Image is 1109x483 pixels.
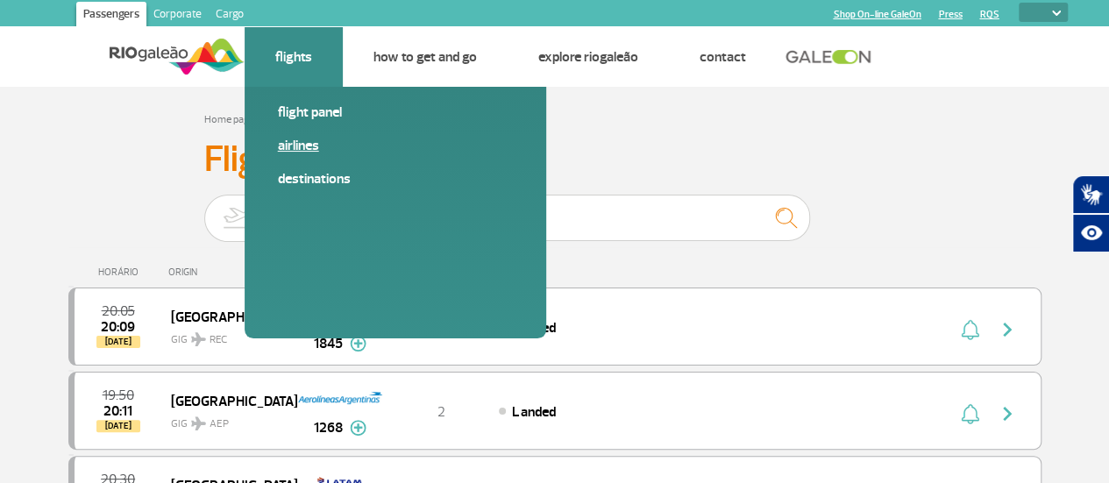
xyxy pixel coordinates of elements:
[209,2,251,30] a: Cargo
[1072,175,1109,252] div: Plugin de acessibilidade da Hand Talk.
[938,9,962,20] a: Press
[373,48,477,66] a: How to get and go
[168,266,296,278] div: ORIGIN
[1072,175,1109,214] button: Abrir tradutor de língua de sinais.
[278,136,513,155] a: Airlines
[101,321,135,333] span: 2025-09-27 20:09:00
[74,266,169,278] div: HORÁRIO
[96,420,140,432] span: [DATE]
[102,305,135,317] span: 2025-09-27 20:05:00
[961,403,979,424] img: sino-painel-voo.svg
[997,403,1018,424] img: seta-direita-painel-voo.svg
[191,416,206,430] img: destiny_airplane.svg
[278,103,513,122] a: Flight panel
[204,113,254,126] a: Home page
[204,138,906,181] h3: Flight Panel
[76,2,146,30] a: Passengers
[833,9,921,20] a: Shop On-line GaleOn
[210,416,229,432] span: AEP
[171,389,283,412] span: [GEOGRAPHIC_DATA]
[146,2,209,30] a: Corporate
[350,336,366,352] img: mais-info-painel-voo.svg
[212,195,267,241] img: slider-embarque
[103,405,132,417] span: 2025-09-27 20:11:49
[275,48,312,66] a: Flights
[210,332,227,348] span: REC
[171,407,283,432] span: GIG
[1072,214,1109,252] button: Abrir recursos assistivos.
[103,389,134,401] span: 2025-09-27 19:50:00
[191,332,206,346] img: destiny_airplane.svg
[437,403,445,421] span: 2
[961,319,979,340] img: sino-painel-voo.svg
[171,323,283,348] span: GIG
[278,169,513,188] a: Destinations
[979,9,999,20] a: RQS
[512,403,555,421] span: Landed
[459,195,810,241] input: Flight, city or airline
[96,336,140,348] span: [DATE]
[498,266,641,278] div: STATUS
[538,48,638,66] a: Explore RIOgaleão
[350,420,366,436] img: mais-info-painel-voo.svg
[314,417,343,438] span: 1268
[171,305,283,328] span: [GEOGRAPHIC_DATA]
[700,48,746,66] a: Contact
[314,333,343,354] span: 1845
[997,319,1018,340] img: seta-direita-painel-voo.svg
